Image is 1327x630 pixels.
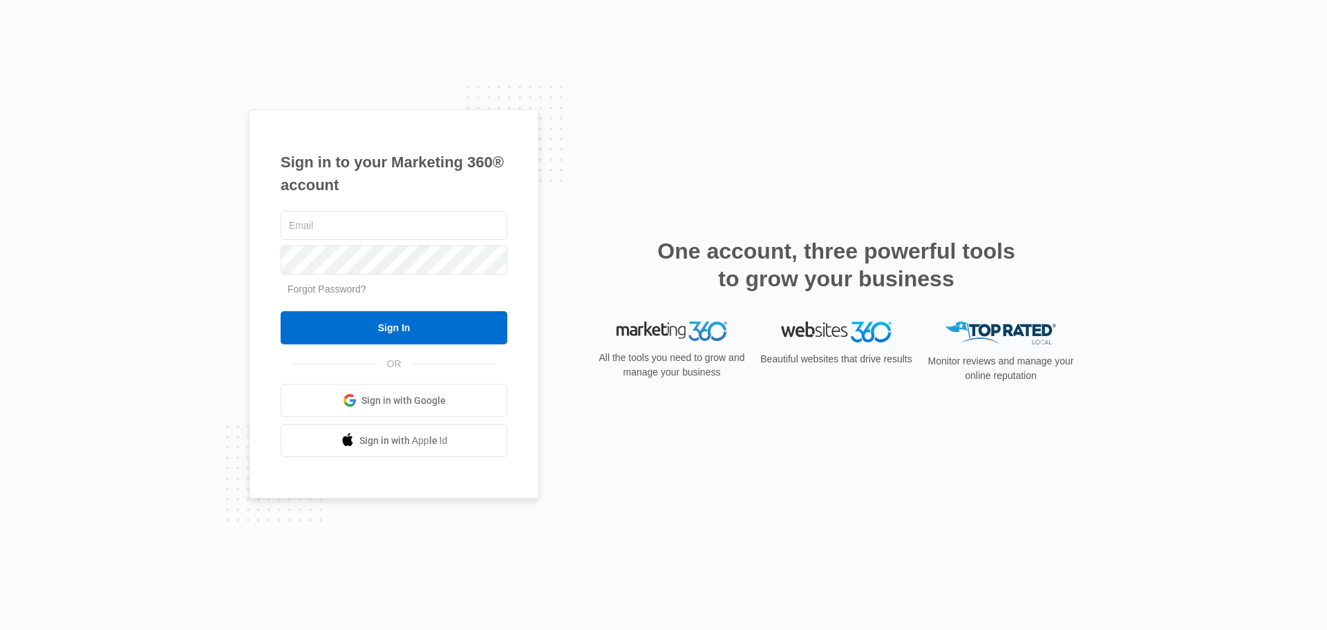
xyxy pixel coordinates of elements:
[923,354,1078,383] p: Monitor reviews and manage your online reputation
[759,352,914,367] p: Beautiful websites that drive results
[288,284,366,295] a: Forgot Password?
[945,322,1056,344] img: Top Rated Local
[281,384,507,417] a: Sign in with Google
[653,237,1019,293] h2: One account, three powerful tools to grow your business
[281,211,507,240] input: Email
[359,434,448,448] span: Sign in with Apple Id
[617,322,727,341] img: Marketing 360
[781,322,892,342] img: Websites 360
[281,151,507,196] h1: Sign in to your Marketing 360® account
[281,424,507,457] a: Sign in with Apple Id
[594,351,749,380] p: All the tools you need to grow and manage your business
[281,311,507,344] input: Sign In
[361,393,446,408] span: Sign in with Google
[377,357,411,371] span: OR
